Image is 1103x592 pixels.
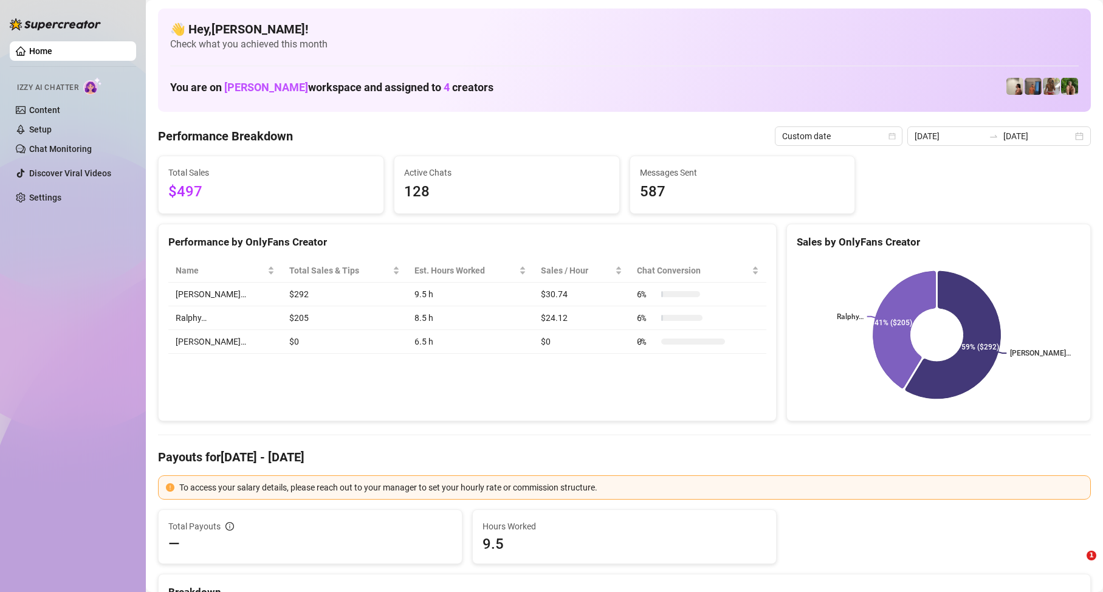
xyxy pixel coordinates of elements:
td: 9.5 h [407,283,534,306]
span: [PERSON_NAME] [224,81,308,94]
img: Wayne [1025,78,1042,95]
td: Ralphy… [168,306,282,330]
td: $0 [282,330,408,354]
h4: Payouts for [DATE] - [DATE] [158,449,1091,466]
td: $205 [282,306,408,330]
span: Name [176,264,265,277]
h4: 👋 Hey, [PERSON_NAME] ! [170,21,1079,38]
th: Name [168,259,282,283]
th: Chat Conversion [630,259,766,283]
a: Home [29,46,52,56]
span: Izzy AI Chatter [17,82,78,94]
span: Messages Sent [640,166,845,179]
a: Settings [29,193,61,202]
a: Content [29,105,60,115]
div: Performance by OnlyFans Creator [168,234,766,250]
div: Sales by OnlyFans Creator [797,234,1081,250]
td: [PERSON_NAME]… [168,330,282,354]
td: $24.12 [534,306,629,330]
a: Setup [29,125,52,134]
text: Ralphy… [837,312,864,321]
span: 128 [404,181,610,204]
span: Total Sales & Tips [289,264,391,277]
a: Discover Viral Videos [29,168,111,178]
span: to [989,131,998,141]
img: Ralphy [1006,78,1023,95]
td: $30.74 [534,283,629,306]
a: Chat Monitoring [29,144,92,154]
span: 0 % [637,335,656,348]
span: Sales / Hour [541,264,612,277]
td: 6.5 h [407,330,534,354]
span: calendar [888,133,896,140]
text: [PERSON_NAME]… [1011,349,1071,357]
h4: Performance Breakdown [158,128,293,145]
span: 6 % [637,287,656,301]
div: Est. Hours Worked [414,264,517,277]
span: Active Chats [404,166,610,179]
span: Hours Worked [483,520,766,533]
span: info-circle [225,522,234,531]
h1: You are on workspace and assigned to creators [170,81,493,94]
span: Total Payouts [168,520,221,533]
span: Custom date [782,127,895,145]
input: End date [1003,129,1073,143]
td: [PERSON_NAME]… [168,283,282,306]
img: AI Chatter [83,77,102,95]
div: To access your salary details, please reach out to your manager to set your hourly rate or commis... [179,481,1083,494]
span: — [168,534,180,554]
span: 587 [640,181,845,204]
span: 1 [1087,551,1096,560]
td: $0 [534,330,629,354]
th: Sales / Hour [534,259,629,283]
img: Nathaniel [1043,78,1060,95]
th: Total Sales & Tips [282,259,408,283]
span: exclamation-circle [166,483,174,492]
td: 8.5 h [407,306,534,330]
span: 9.5 [483,534,766,554]
span: 4 [444,81,450,94]
iframe: Intercom live chat [1062,551,1091,580]
span: Total Sales [168,166,374,179]
img: logo-BBDzfeDw.svg [10,18,101,30]
span: 6 % [637,311,656,325]
span: $497 [168,181,374,204]
span: Chat Conversion [637,264,749,277]
span: swap-right [989,131,998,141]
td: $292 [282,283,408,306]
span: Check what you achieved this month [170,38,1079,51]
input: Start date [915,129,984,143]
img: Nathaniel [1061,78,1078,95]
